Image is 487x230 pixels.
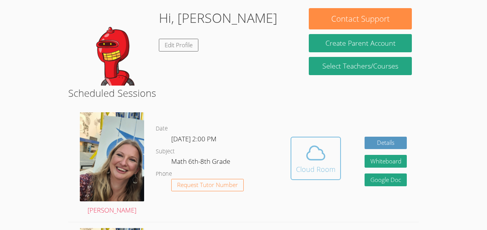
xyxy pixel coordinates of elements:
[159,39,198,51] a: Edit Profile
[75,8,153,86] img: default.png
[365,155,407,168] button: Whiteboard
[177,182,238,188] span: Request Tutor Number
[291,137,341,180] button: Cloud Room
[68,86,419,100] h2: Scheduled Sessions
[156,124,168,134] dt: Date
[159,8,277,28] h1: Hi, [PERSON_NAME]
[80,112,144,216] a: [PERSON_NAME]
[309,34,411,52] button: Create Parent Account
[171,156,232,169] dd: Math 6th-8th Grade
[171,179,244,192] button: Request Tutor Number
[309,8,411,29] button: Contact Support
[296,164,336,175] div: Cloud Room
[156,147,175,156] dt: Subject
[171,134,217,143] span: [DATE] 2:00 PM
[365,173,407,186] a: Google Doc
[156,169,172,179] dt: Phone
[80,112,144,201] img: sarah.png
[365,137,407,149] a: Details
[309,57,411,75] a: Select Teachers/Courses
